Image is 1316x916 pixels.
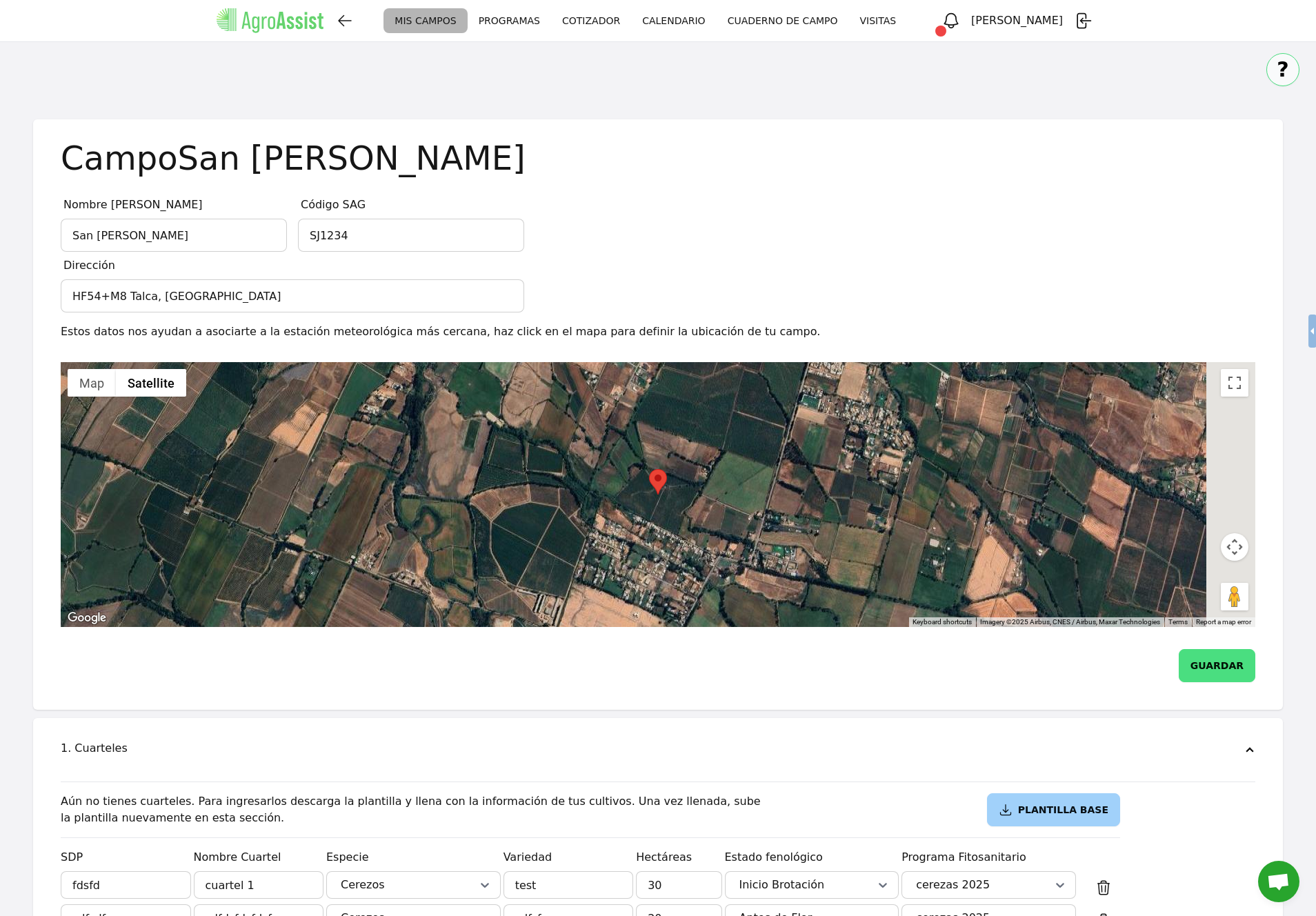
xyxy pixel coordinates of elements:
h3: [PERSON_NAME] [970,12,1064,30]
a: Open this area in Google Maps (opens a new window) [64,609,110,627]
div: Inicio Brotación [739,875,855,895]
input: Dirección [61,279,524,312]
span: Nombre [PERSON_NAME] [63,197,203,213]
a: CALENDARIO [631,8,716,33]
a: Terms [1168,618,1188,626]
div: Estos datos nos ayudan a asociarte a la estación meteorológica más cercana, haz click en el mapa ... [61,323,857,340]
div: Programa Fitosanitario [901,849,1120,866]
a: COTIZADOR [551,8,631,33]
div: 1. Cuarteles [61,740,1233,757]
button: Show satellite imagery [116,369,186,397]
button: Toggle fullscreen view [1221,369,1248,397]
img: Google [64,609,110,627]
button: Drag Pegman onto the map to open Street View [1221,583,1248,610]
button: PLANTILLA BASE [987,793,1120,826]
div: Variedad [504,849,634,866]
button: Show street map [68,369,116,397]
div: Campo San [PERSON_NAME] [61,141,1233,175]
button: Keyboard shortcuts [913,617,972,627]
span: ? [1277,57,1288,82]
span: PLANTILLA BASE [1018,805,1108,815]
a: VISITAS [849,8,908,33]
span: Código SAG [301,197,366,213]
button: GUARDAR [1179,649,1255,682]
span: Imagery ©2025 Airbus, CNES / Airbus, Maxar Technologies [980,618,1160,626]
a: CUADERNO DE CAMPO [717,8,849,33]
div: cerezas 2025 [916,875,1031,895]
a: MIS CAMPOS [383,8,467,33]
input: Nombre [PERSON_NAME] [61,219,287,252]
div: Hectáreas [636,849,721,866]
button: Map camera controls [1221,533,1248,561]
a: Chat abierto [1258,861,1299,902]
a: PROGRAMAS [468,8,551,33]
div: Aún no tienes cuarteles. Para ingresarlos descarga la plantilla y llena con la información de tus... [61,793,767,826]
div: SDP [61,849,191,866]
span: Dirección [63,257,115,274]
img: AgroAssist [217,8,323,33]
button: ? [1266,53,1299,86]
div: Estado fenológico [725,849,899,866]
div: Especie [326,849,501,866]
div: Cerezos [341,875,456,895]
div: Nombre Cuartel [194,849,324,866]
a: Report a map error [1196,618,1251,626]
input: Código SAG [298,219,524,252]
